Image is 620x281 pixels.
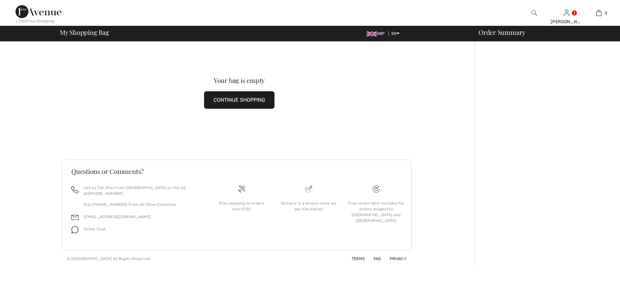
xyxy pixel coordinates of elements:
[15,5,61,18] img: 1ère Avenue
[84,202,200,207] p: Dial [PHONE_NUMBER] From All Other Countries
[71,186,78,193] img: call
[15,18,55,24] div: < Continue Shopping
[348,200,405,224] div: Free return label included for orders shipped to [GEOGRAPHIC_DATA] and [GEOGRAPHIC_DATA]
[84,185,200,196] p: Call us Toll-Free from [GEOGRAPHIC_DATA] or the US at
[564,9,569,17] img: My Info
[280,200,337,212] div: Delivery is a breeze since we pay the duties!
[204,91,274,109] button: CONTINUE SHOPPING
[71,214,78,221] img: email
[344,256,365,261] a: Terms
[366,256,381,261] a: FAQ
[213,200,270,212] div: Free shipping on orders over ₤120
[596,9,602,17] img: My Bag
[84,227,106,231] span: Online Chat
[373,186,380,193] img: Free shipping on orders over &#8356;120
[67,256,150,262] div: © [GEOGRAPHIC_DATA] All Rights Reserved
[382,256,407,261] a: Privacy
[583,9,615,17] a: 0
[84,215,151,219] a: [EMAIL_ADDRESS][DOMAIN_NAME]
[391,31,399,36] span: EN
[238,186,245,193] img: Free shipping on orders over &#8356;120
[564,10,569,16] a: Sign In
[88,191,123,196] a: [PHONE_NUMBER]
[71,226,78,233] img: chat
[551,18,582,25] div: [PERSON_NAME]
[532,9,537,17] img: search the website
[471,29,616,35] div: Order Summary
[79,77,399,84] div: Your bag is empty
[605,10,607,16] span: 0
[367,31,377,36] img: UK Pound
[60,29,109,35] span: My Shopping Bag
[71,168,402,175] h3: Questions or Comments?
[367,31,387,36] span: GBP
[305,186,312,193] img: Delivery is a breeze since we pay the duties!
